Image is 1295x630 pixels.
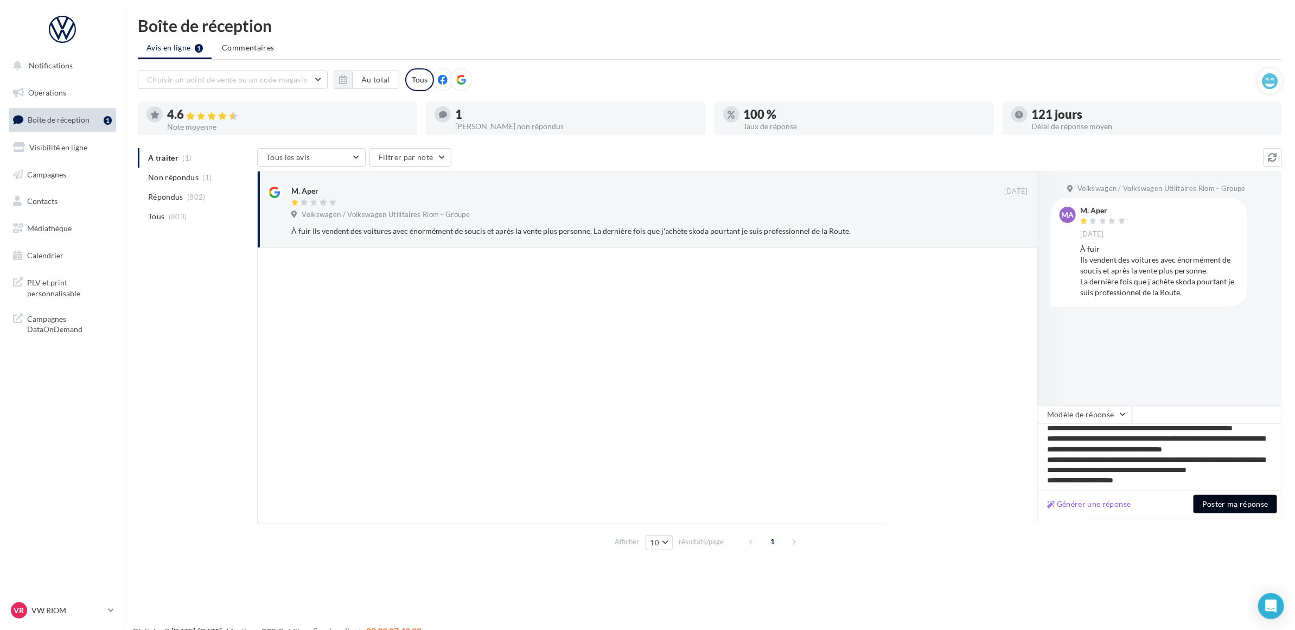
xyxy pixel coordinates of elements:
[1032,109,1273,120] div: 121 jours
[1080,207,1128,214] div: M. Aper
[744,123,985,130] div: Taux de réponse
[222,42,274,53] span: Commentaires
[266,152,310,162] span: Tous les avis
[27,311,112,335] span: Campagnes DataOnDemand
[744,109,985,120] div: 100 %
[455,123,697,130] div: [PERSON_NAME] non répondus
[27,251,63,260] span: Calendrier
[203,173,212,182] span: (1)
[1062,209,1074,220] span: MA
[147,75,308,84] span: Choisir un point de vente ou un code magasin
[405,68,434,91] div: Tous
[28,88,66,97] span: Opérations
[1258,593,1284,619] div: Open Intercom Messenger
[7,136,118,159] a: Visibilité en ligne
[1077,184,1246,194] span: Volkswagen / Volkswagen Utilitaires Riom - Groupe
[148,211,164,222] span: Tous
[169,212,187,221] span: (803)
[1194,495,1277,513] button: Poster ma réponse
[29,61,73,70] span: Notifications
[257,148,366,167] button: Tous les avis
[9,600,116,621] a: VR VW RIOM
[1080,230,1104,239] span: [DATE]
[455,109,697,120] div: 1
[334,71,399,89] button: Au total
[7,81,118,104] a: Opérations
[352,71,399,89] button: Au total
[7,307,118,339] a: Campagnes DataOnDemand
[27,196,58,206] span: Contacts
[7,163,118,186] a: Campagnes
[1032,123,1273,130] div: Délai de réponse moyen
[14,605,24,616] span: VR
[167,109,409,121] div: 4.6
[7,108,118,131] a: Boîte de réception1
[104,116,112,125] div: 1
[27,169,66,179] span: Campagnes
[7,217,118,240] a: Médiathèque
[167,123,409,131] div: Note moyenne
[1080,244,1239,298] div: À fuir Ils vendent des voitures avec énormément de soucis et après la vente plus personne. La der...
[27,224,72,233] span: Médiathèque
[291,186,318,196] div: M. Aper
[31,605,104,616] p: VW RIOM
[615,537,640,547] span: Afficher
[187,193,206,201] span: (802)
[302,210,470,220] span: Volkswagen / Volkswagen Utilitaires Riom - Groupe
[1004,187,1028,196] span: [DATE]
[28,115,90,124] span: Boîte de réception
[29,143,87,152] span: Visibilité en ligne
[764,533,781,550] span: 1
[1038,405,1132,424] button: Modèle de réponse
[27,275,112,298] span: PLV et print personnalisable
[7,190,118,213] a: Contacts
[138,17,1282,34] div: Boîte de réception
[7,54,114,77] button: Notifications
[291,226,958,237] div: À fuir Ils vendent des voitures avec énormément de soucis et après la vente plus personne. La der...
[7,271,118,303] a: PLV et print personnalisable
[646,535,673,550] button: 10
[148,192,183,202] span: Répondus
[7,244,118,267] a: Calendrier
[650,538,660,547] span: 10
[148,172,199,183] span: Non répondus
[679,537,724,547] span: résultats/page
[369,148,451,167] button: Filtrer par note
[138,71,328,89] button: Choisir un point de vente ou un code magasin
[1043,498,1135,511] button: Générer une réponse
